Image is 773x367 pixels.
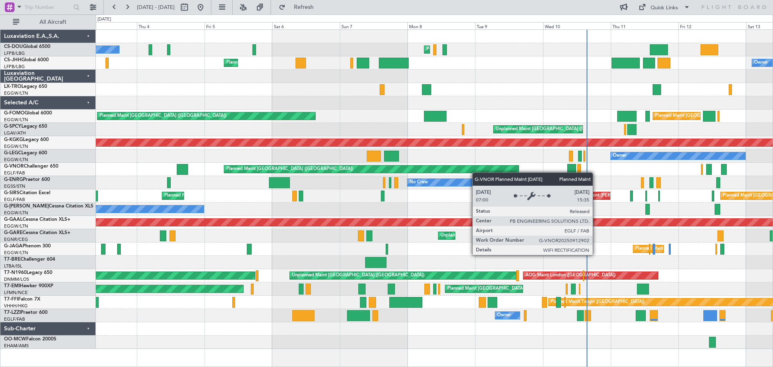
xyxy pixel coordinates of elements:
div: Quick Links [651,4,678,12]
div: Owner [754,57,768,69]
a: G-ENRGPraetor 600 [4,177,50,182]
span: LX-TRO [4,84,21,89]
a: LFPB/LBG [4,50,25,56]
span: G-GARE [4,230,23,235]
a: EGSS/STN [4,183,25,189]
span: T7-N1960 [4,270,27,275]
div: Planned Maint [GEOGRAPHIC_DATA] ([GEOGRAPHIC_DATA]) [507,176,634,189]
a: EGGW/LTN [4,210,28,216]
div: Owner [613,150,626,162]
a: LX-TROLegacy 650 [4,84,47,89]
span: G-VNOR [4,164,24,169]
span: All Aircraft [21,19,85,25]
div: AOG Maint London ([GEOGRAPHIC_DATA]) [525,270,616,282]
span: G-SIRS [4,191,19,195]
input: Trip Number [25,1,71,13]
div: Planned Maint [GEOGRAPHIC_DATA] ([GEOGRAPHIC_DATA]) [635,243,762,255]
a: EGGW/LTN [4,143,28,149]
div: AOG Maint [PERSON_NAME] [576,190,637,202]
span: Refresh [287,4,321,10]
a: G-GAALCessna Citation XLS+ [4,217,70,222]
div: Wed 3 [69,22,137,29]
a: LTBA/ISL [4,263,22,269]
a: G-JAGAPhenom 300 [4,244,51,249]
a: LFMN/NCE [4,290,28,296]
div: Planned Maint [GEOGRAPHIC_DATA] [447,283,524,295]
a: G-LEGCLegacy 600 [4,151,47,156]
a: G-FOMOGlobal 6000 [4,111,52,116]
span: OO-MCW [4,337,26,342]
span: G-FOMO [4,111,25,116]
span: [DATE] - [DATE] [137,4,175,11]
a: G-SIRSCitation Excel [4,191,50,195]
span: G-JAGA [4,244,23,249]
a: EGNR/CEG [4,236,28,243]
button: Quick Links [635,1,694,14]
div: No Crew [409,176,428,189]
span: G-KGKG [4,137,23,142]
div: Planned Maint [GEOGRAPHIC_DATA] ([GEOGRAPHIC_DATA]) [226,163,353,175]
a: EGLF/FAB [4,197,25,203]
a: EGGW/LTN [4,250,28,256]
a: G-[PERSON_NAME]Cessna Citation XLS [4,204,93,209]
a: G-KGKGLegacy 600 [4,137,49,142]
a: CS-JHHGlobal 6000 [4,58,49,62]
div: Mon 8 [407,22,475,29]
a: T7-BREChallenger 604 [4,257,55,262]
a: EGGW/LTN [4,223,28,229]
div: [DATE] [97,16,111,23]
div: Fri 5 [205,22,272,29]
a: LGAV/ATH [4,130,26,136]
span: CS-JHH [4,58,21,62]
span: T7-BRE [4,257,21,262]
a: LFPB/LBG [4,64,25,70]
span: G-GAAL [4,217,23,222]
a: OO-MCWFalcon 2000S [4,337,56,342]
a: VHHH/HKG [4,303,28,309]
a: EGGW/LTN [4,157,28,163]
span: CS-DOU [4,44,23,49]
div: Planned Maint [GEOGRAPHIC_DATA] ([GEOGRAPHIC_DATA]) [99,110,226,122]
a: DNMM/LOS [4,276,29,282]
a: G-SPCYLegacy 650 [4,124,47,129]
div: Unplanned Maint [PERSON_NAME] [440,230,513,242]
span: T7-FFI [4,297,18,302]
a: EHAM/AMS [4,343,29,349]
a: T7-N1960Legacy 650 [4,270,52,275]
div: Unplanned Maint [GEOGRAPHIC_DATA] ([PERSON_NAME] Intl) [496,123,626,135]
div: Thu 4 [137,22,205,29]
div: Planned Maint [GEOGRAPHIC_DATA] ([GEOGRAPHIC_DATA]) [426,44,553,56]
span: G-[PERSON_NAME] [4,204,49,209]
a: T7-FFIFalcon 7X [4,297,40,302]
div: Tue 9 [475,22,543,29]
a: EGGW/LTN [4,90,28,96]
span: T7-EMI [4,284,20,288]
a: EGGW/LTN [4,117,28,123]
div: Unplanned Maint [GEOGRAPHIC_DATA] ([GEOGRAPHIC_DATA]) [292,270,424,282]
a: EGLF/FAB [4,170,25,176]
a: G-GARECessna Citation XLS+ [4,230,70,235]
button: All Aircraft [9,16,87,29]
a: T7-LZZIPraetor 600 [4,310,48,315]
span: G-ENRG [4,177,23,182]
a: CS-DOUGlobal 6500 [4,44,50,49]
div: Wed 10 [543,22,611,29]
div: Planned Maint [GEOGRAPHIC_DATA] ([GEOGRAPHIC_DATA]) [164,190,291,202]
button: Refresh [275,1,323,14]
div: Thu 11 [611,22,678,29]
div: Sat 6 [272,22,340,29]
a: G-VNORChallenger 650 [4,164,58,169]
div: Planned Maint Tianjin ([GEOGRAPHIC_DATA]) [551,296,645,308]
div: Sun 7 [340,22,407,29]
span: G-LEGC [4,151,21,156]
span: G-SPCY [4,124,21,129]
div: Owner [497,309,511,321]
span: T7-LZZI [4,310,21,315]
div: Planned Maint [GEOGRAPHIC_DATA] ([GEOGRAPHIC_DATA]) [226,57,353,69]
div: Fri 12 [678,22,746,29]
a: EGLF/FAB [4,316,25,322]
a: T7-EMIHawker 900XP [4,284,53,288]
